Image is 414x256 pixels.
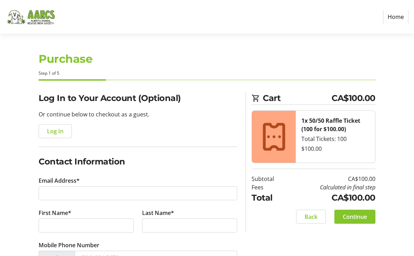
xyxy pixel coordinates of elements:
[343,213,367,221] span: Continue
[305,213,318,221] span: Back
[47,127,64,135] span: Log In
[287,175,375,183] td: CA$100.00
[6,3,55,31] img: Alberta Animal Rescue Crew Society's Logo
[301,144,369,153] div: $100.00
[39,241,99,249] label: Mobile Phone Number
[252,191,287,204] td: Total
[383,10,408,23] a: Home
[301,117,360,133] strong: 1x 50/50 Raffle Ticket (100 for $100.00)
[252,183,287,191] td: Fees
[142,209,174,217] label: Last Name*
[263,92,332,105] span: Cart
[39,70,375,76] div: Step 1 of 5
[39,124,72,138] button: Log In
[39,110,237,119] p: Or continue below to checkout as a guest.
[39,155,237,168] h2: Contact Information
[39,92,237,105] h2: Log In to Your Account (Optional)
[287,191,375,204] td: CA$100.00
[39,176,80,185] label: Email Address*
[301,135,369,143] div: Total Tickets: 100
[296,210,326,224] button: Back
[252,175,287,183] td: Subtotal
[39,50,375,67] h1: Purchase
[39,209,71,217] label: First Name*
[334,210,375,224] button: Continue
[332,92,375,105] span: CA$100.00
[287,183,375,191] td: Calculated in final step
